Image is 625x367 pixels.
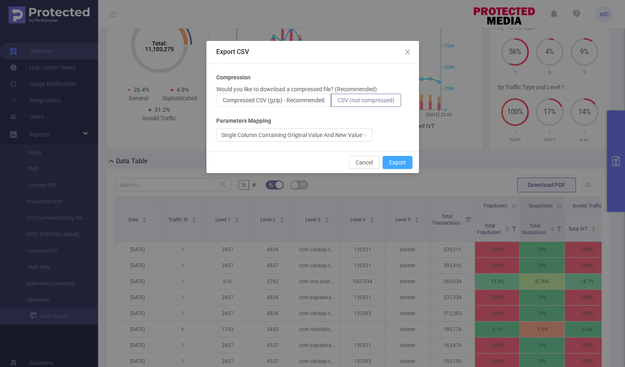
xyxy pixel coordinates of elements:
[216,117,271,125] b: Parameters Mapping
[338,97,394,104] span: CSV (not compressed)
[221,129,362,141] div: Single Column Containing Original Value And New Value
[363,133,367,138] i: icon: down
[349,156,379,169] button: Cancel
[223,97,325,104] span: Compressed CSV (gzip) - Recommended
[216,85,377,94] p: Would you like to download a compressed file? (Recommended)
[404,49,411,55] i: icon: close
[383,156,412,169] button: Export
[216,47,409,56] div: Export CSV
[216,73,251,82] b: Compression
[396,41,419,64] button: Close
